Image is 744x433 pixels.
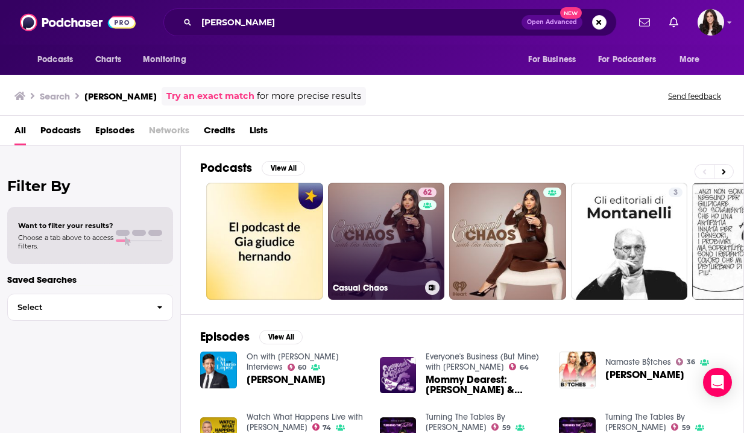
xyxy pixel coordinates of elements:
[426,412,505,432] a: Turning The Tables By Teresa Giudice
[134,48,201,71] button: open menu
[679,51,700,68] span: More
[605,412,685,432] a: Turning The Tables By Teresa Giudice
[257,89,361,103] span: for more precise results
[20,11,136,34] img: Podchaser - Follow, Share and Rate Podcasts
[426,375,544,395] span: Mommy Dearest: [PERSON_NAME] & [PERSON_NAME]
[247,375,326,385] span: [PERSON_NAME]
[149,121,189,145] span: Networks
[418,188,437,197] a: 62
[682,425,690,431] span: 59
[687,359,695,365] span: 36
[200,160,252,175] h2: Podcasts
[509,363,529,370] a: 64
[200,329,250,344] h2: Episodes
[559,352,596,388] img: Gia Giudice
[520,365,529,370] span: 64
[698,9,724,36] button: Show profile menu
[143,51,186,68] span: Monitoring
[527,19,577,25] span: Open Advanced
[197,13,522,32] input: Search podcasts, credits, & more...
[84,90,157,102] h3: [PERSON_NAME]
[95,121,134,145] a: Episodes
[323,425,331,431] span: 74
[528,51,576,68] span: For Business
[259,330,303,344] button: View All
[288,364,307,371] a: 60
[664,12,683,33] a: Show notifications dropdown
[605,370,684,380] a: Gia Giudice
[669,188,683,197] a: 3
[571,183,688,300] a: 3
[520,48,591,71] button: open menu
[698,9,724,36] span: Logged in as RebeccaShapiro
[18,221,113,230] span: Want to filter your results?
[7,294,173,321] button: Select
[491,423,511,431] a: 59
[204,121,235,145] a: Credits
[200,352,237,388] img: Gia Giudice
[250,121,268,145] a: Lists
[598,51,656,68] span: For Podcasters
[200,160,305,175] a: PodcastsView All
[8,303,147,311] span: Select
[671,423,690,431] a: 59
[333,283,420,293] h3: Casual Chaos
[247,412,363,432] a: Watch What Happens Live with Andy Cohen
[40,121,81,145] a: Podcasts
[502,425,511,431] span: 59
[605,370,684,380] span: [PERSON_NAME]
[14,121,26,145] a: All
[87,48,128,71] a: Charts
[673,187,678,199] span: 3
[605,357,671,367] a: Namaste B$tches
[426,375,544,395] a: Mommy Dearest: Teresa & Gia Giudice
[18,233,113,250] span: Choose a tab above to access filters.
[7,177,173,195] h2: Filter By
[423,187,432,199] span: 62
[676,358,695,365] a: 36
[262,161,305,175] button: View All
[634,12,655,33] a: Show notifications dropdown
[664,91,725,101] button: Send feedback
[247,352,339,372] a: On with Mario Interviews
[29,48,89,71] button: open menu
[200,329,303,344] a: EpisodesView All
[560,7,582,19] span: New
[37,51,73,68] span: Podcasts
[426,352,539,372] a: Everyone's Business (But Mine) with Kara Berry
[95,51,121,68] span: Charts
[698,9,724,36] img: User Profile
[380,357,417,394] img: Mommy Dearest: Teresa & Gia Giudice
[163,8,617,36] div: Search podcasts, credits, & more...
[590,48,673,71] button: open menu
[166,89,254,103] a: Try an exact match
[7,274,173,285] p: Saved Searches
[328,183,445,300] a: 62Casual Chaos
[671,48,715,71] button: open menu
[247,375,326,385] a: Gia Giudice
[312,423,332,431] a: 74
[522,15,582,30] button: Open AdvancedNew
[40,90,70,102] h3: Search
[703,368,732,397] div: Open Intercom Messenger
[298,365,306,370] span: 60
